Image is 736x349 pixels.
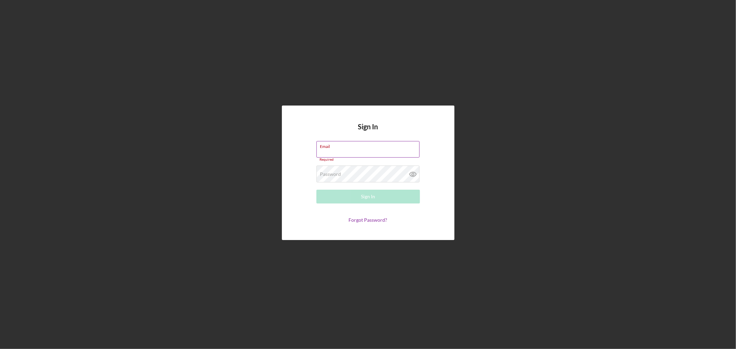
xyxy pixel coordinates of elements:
[349,217,387,223] a: Forgot Password?
[320,141,420,149] label: Email
[316,158,420,162] div: Required
[358,123,378,141] h4: Sign In
[361,190,375,203] div: Sign In
[320,171,341,177] label: Password
[316,190,420,203] button: Sign In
